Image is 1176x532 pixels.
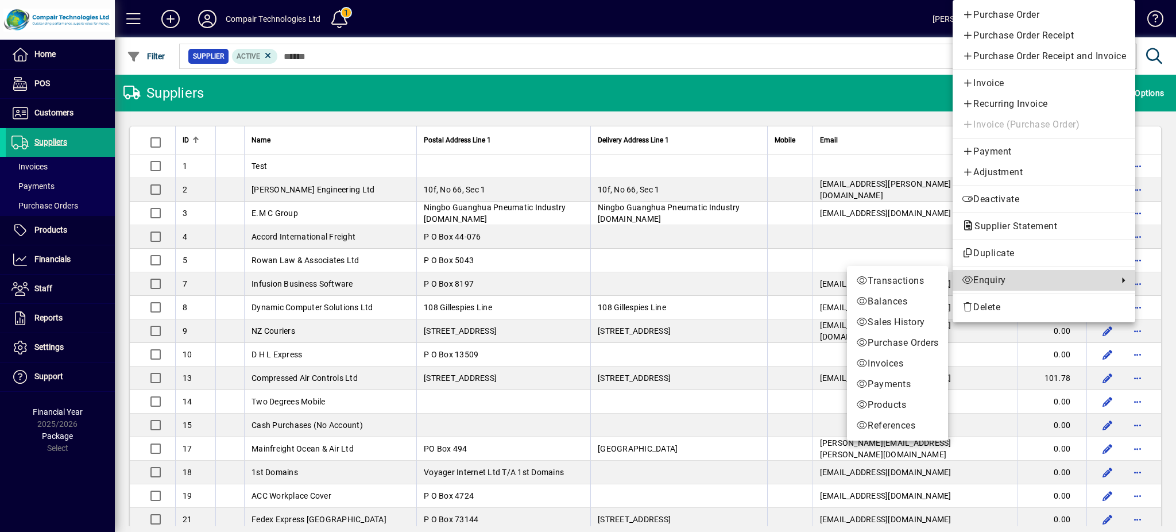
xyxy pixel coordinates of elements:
span: Sales History [856,315,939,329]
span: References [856,419,939,433]
span: Recurring Invoice [962,97,1126,111]
span: Deactivate [962,192,1126,206]
button: Deactivate supplier [953,189,1135,210]
span: Purchase Order Receipt [962,29,1126,43]
span: Transactions [856,274,939,288]
span: Purchase Order [962,8,1126,22]
span: Invoices [856,357,939,371]
span: Balances [856,295,939,309]
span: Products [856,398,939,412]
span: Adjustment [962,165,1126,179]
span: Duplicate [962,246,1126,260]
span: Supplier Statement [962,221,1063,232]
span: Enquiry [962,273,1112,287]
span: Payment [962,145,1126,159]
span: Purchase Orders [856,336,939,350]
span: Delete [962,300,1126,314]
span: Invoice [962,76,1126,90]
span: Payments [856,377,939,391]
span: Purchase Order Receipt and Invoice [962,49,1126,63]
